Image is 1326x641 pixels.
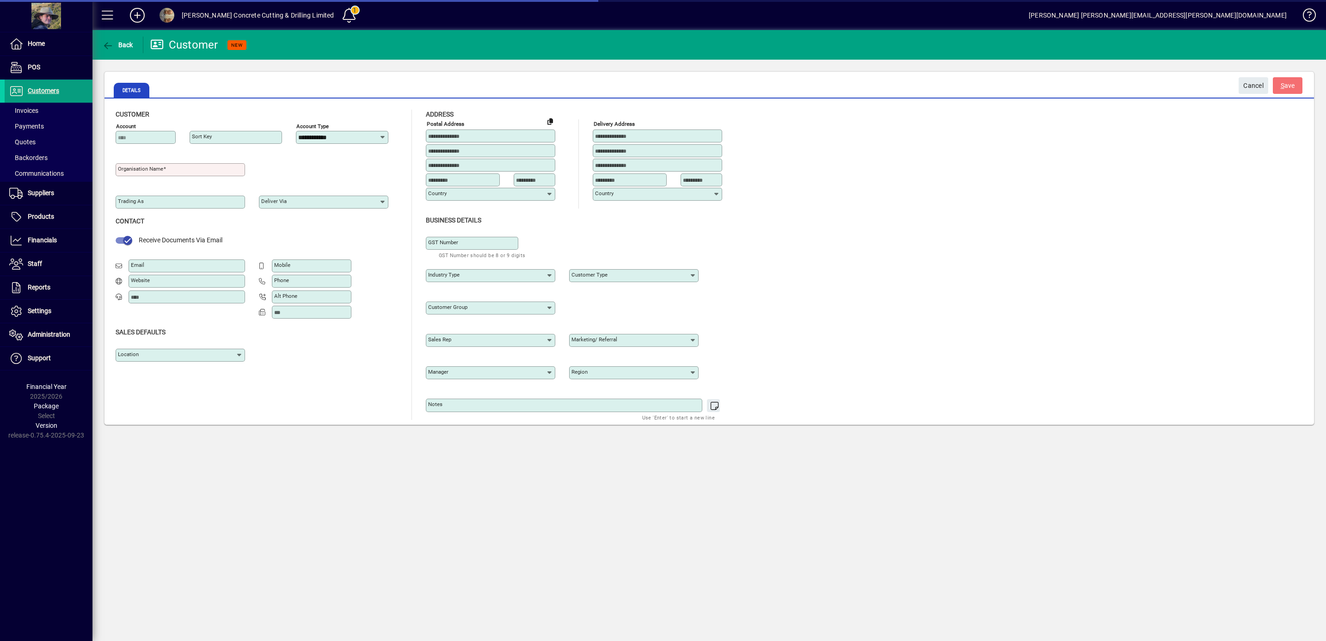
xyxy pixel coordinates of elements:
mat-label: Sales rep [428,336,451,343]
button: Save [1273,77,1302,94]
span: Package [34,402,59,410]
mat-label: Notes [428,401,442,407]
a: Quotes [5,134,92,150]
mat-label: Website [131,277,150,284]
button: Add [123,7,152,24]
mat-label: Manager [428,369,448,375]
span: Payments [9,123,44,130]
span: POS [28,63,40,71]
mat-label: Customer type [571,271,608,278]
a: Suppliers [5,182,92,205]
span: Backorders [9,154,48,161]
a: Products [5,205,92,228]
a: POS [5,56,92,79]
div: [PERSON_NAME] Concrete Cutting & Drilling Limited [182,8,334,23]
app-page-header-button: Back [92,37,143,53]
mat-label: Phone [274,277,289,284]
span: Administration [28,331,70,338]
a: Administration [5,323,92,346]
span: Invoices [9,107,38,114]
mat-label: Sort key [192,133,212,140]
mat-label: Email [131,262,144,268]
mat-label: Account Type [296,123,329,129]
span: Cancel [1243,78,1264,93]
mat-label: Account [116,123,136,129]
mat-label: Country [428,190,447,197]
button: Cancel [1239,77,1268,94]
span: Suppliers [28,189,54,197]
span: Support [28,354,51,362]
a: Invoices [5,103,92,118]
mat-label: Country [595,190,614,197]
div: Customer [150,37,218,52]
mat-label: GST Number [428,239,458,246]
span: Version [36,422,57,429]
a: Home [5,32,92,55]
span: Back [102,41,133,49]
button: Profile [152,7,182,24]
span: Financials [28,236,57,244]
button: Copy to Delivery address [543,114,558,129]
span: Business details [426,216,481,224]
mat-label: Deliver via [261,198,287,204]
a: Financials [5,229,92,252]
span: Address [426,111,454,118]
span: Communications [9,170,64,177]
a: Staff [5,253,92,276]
mat-hint: Use 'Enter' to start a new line [642,412,715,423]
mat-label: Mobile [274,262,290,268]
span: Reports [28,284,50,291]
span: Quotes [9,138,36,146]
span: Home [28,40,45,47]
mat-label: Alt Phone [274,293,297,299]
a: Knowledge Base [1296,2,1314,32]
a: Support [5,347,92,370]
span: Contact [116,217,144,225]
span: Details [114,83,149,98]
mat-label: Region [571,369,588,375]
span: Customers [28,87,59,94]
mat-label: Marketing/ Referral [571,336,617,343]
div: [PERSON_NAME] [PERSON_NAME][EMAIL_ADDRESS][PERSON_NAME][DOMAIN_NAME] [1029,8,1287,23]
span: Customer [116,111,149,118]
span: Staff [28,260,42,267]
mat-label: Customer group [428,304,467,310]
span: Financial Year [26,383,67,390]
span: ave [1281,78,1295,93]
mat-label: Trading as [118,198,144,204]
span: Sales defaults [116,328,166,336]
mat-hint: GST Number should be 8 or 9 digits [439,250,526,260]
a: Reports [5,276,92,299]
a: Backorders [5,150,92,166]
mat-label: Location [118,351,139,357]
span: S [1281,82,1284,89]
a: Communications [5,166,92,181]
span: Products [28,213,54,220]
button: Back [100,37,135,53]
mat-label: Organisation name [118,166,163,172]
span: NEW [231,42,243,48]
span: Settings [28,307,51,314]
a: Payments [5,118,92,134]
a: Settings [5,300,92,323]
mat-label: Industry type [428,271,460,278]
span: Receive Documents Via Email [139,236,222,244]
